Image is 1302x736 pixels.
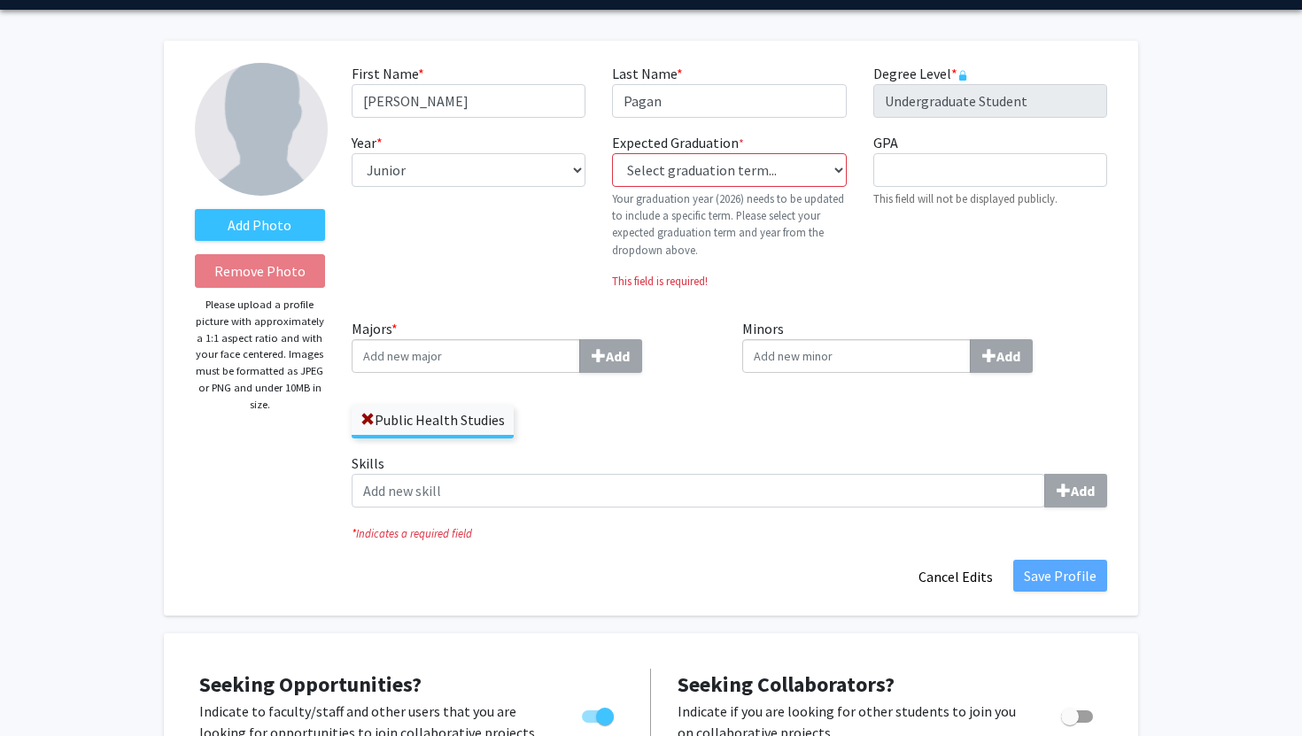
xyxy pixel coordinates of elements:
[352,474,1045,507] input: SkillsAdd
[1013,560,1107,592] button: Save Profile
[13,656,75,723] iframe: Chat
[579,339,642,373] button: Majors*
[352,453,1107,507] label: Skills
[195,254,325,288] button: Remove Photo
[1071,482,1095,500] b: Add
[678,670,895,698] span: Seeking Collaborators?
[575,701,624,727] div: Toggle
[970,339,1033,373] button: Minors
[742,318,1107,373] label: Minors
[612,273,846,290] p: This field is required!
[873,63,968,84] label: Degree Level
[352,318,717,373] label: Majors
[742,339,971,373] input: MinorsAdd
[352,525,1107,542] i: Indicates a required field
[352,339,580,373] input: Majors*Add
[957,70,968,81] svg: This information is provided and automatically updated by Johns Hopkins University and is not edi...
[873,191,1058,205] small: This field will not be displayed publicly.
[612,63,683,84] label: Last Name
[195,297,325,413] p: Please upload a profile picture with approximately a 1:1 aspect ratio and with your face centered...
[195,63,328,196] img: Profile Picture
[996,347,1020,365] b: Add
[907,560,1004,593] button: Cancel Edits
[606,347,630,365] b: Add
[1044,474,1107,507] button: Skills
[195,209,325,241] label: AddProfile Picture
[352,132,383,153] label: Year
[352,405,514,435] label: Public Health Studies
[873,132,898,153] label: GPA
[612,132,744,153] label: Expected Graduation
[612,190,846,259] p: Your graduation year (2026) needs to be updated to include a specific term. Please select your ex...
[352,63,424,84] label: First Name
[1054,701,1103,727] div: Toggle
[199,670,422,698] span: Seeking Opportunities?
